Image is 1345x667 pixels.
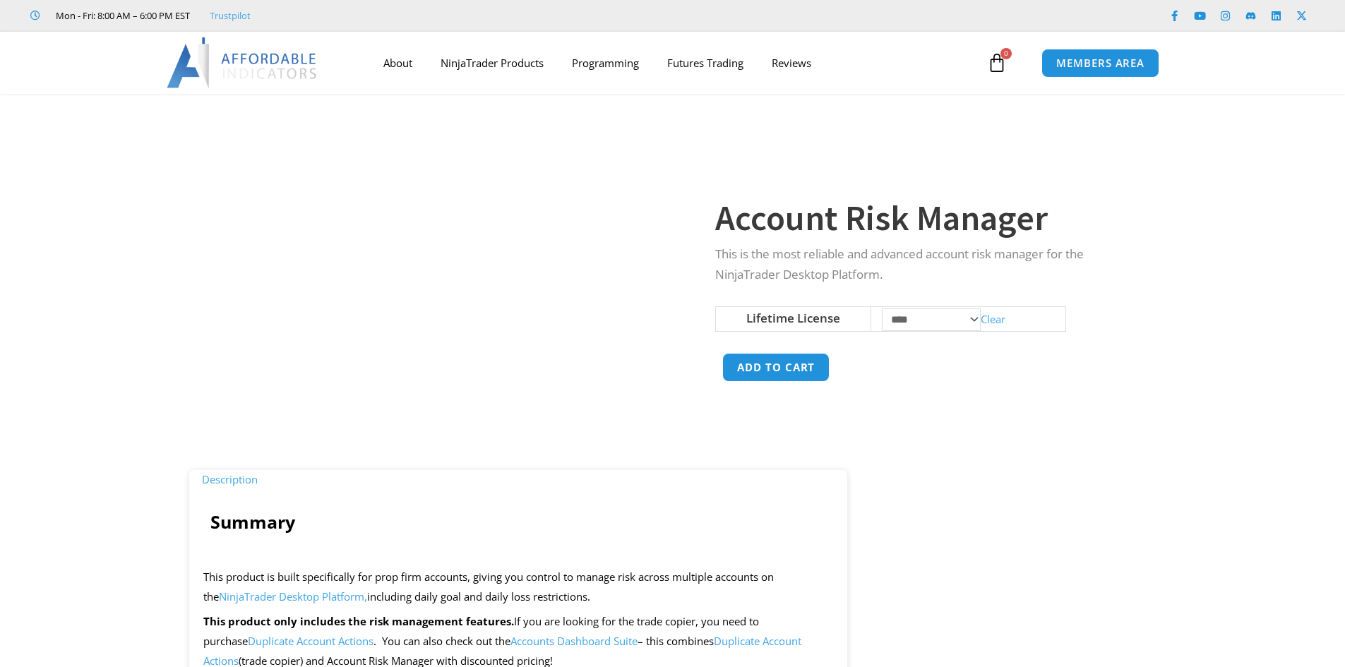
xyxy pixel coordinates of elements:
[758,47,825,79] a: Reviews
[369,47,984,79] nav: Menu
[203,614,514,628] strong: This product only includes the risk management features.
[1000,48,1012,59] span: 0
[1056,58,1144,68] span: MEMBERS AREA
[210,511,827,532] h4: Summary
[203,567,834,607] p: This product is built specifically for prop firm accounts, giving you control to manage risk acro...
[722,353,830,382] button: Add to cart
[558,47,653,79] a: Programming
[653,47,758,79] a: Futures Trading
[1041,49,1159,78] a: MEMBERS AREA
[248,634,373,648] a: Duplicate Account Actions
[715,193,1128,243] h1: Account Risk Manager
[189,464,270,495] a: Description
[369,47,426,79] a: About
[52,7,190,24] span: Mon - Fri: 8:00 AM – 6:00 PM EST
[167,37,318,88] img: LogoAI | Affordable Indicators – NinjaTrader
[510,634,638,648] a: Accounts Dashboard Suite
[210,7,251,24] a: Trustpilot
[966,42,1028,83] a: 0
[715,244,1128,285] p: This is the most reliable and advanced account risk manager for the NinjaTrader Desktop Platform.
[219,589,367,603] a: NinjaTrader Desktop Platform,
[981,311,1005,325] a: Clear options
[746,310,840,326] label: Lifetime License
[426,47,558,79] a: NinjaTrader Products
